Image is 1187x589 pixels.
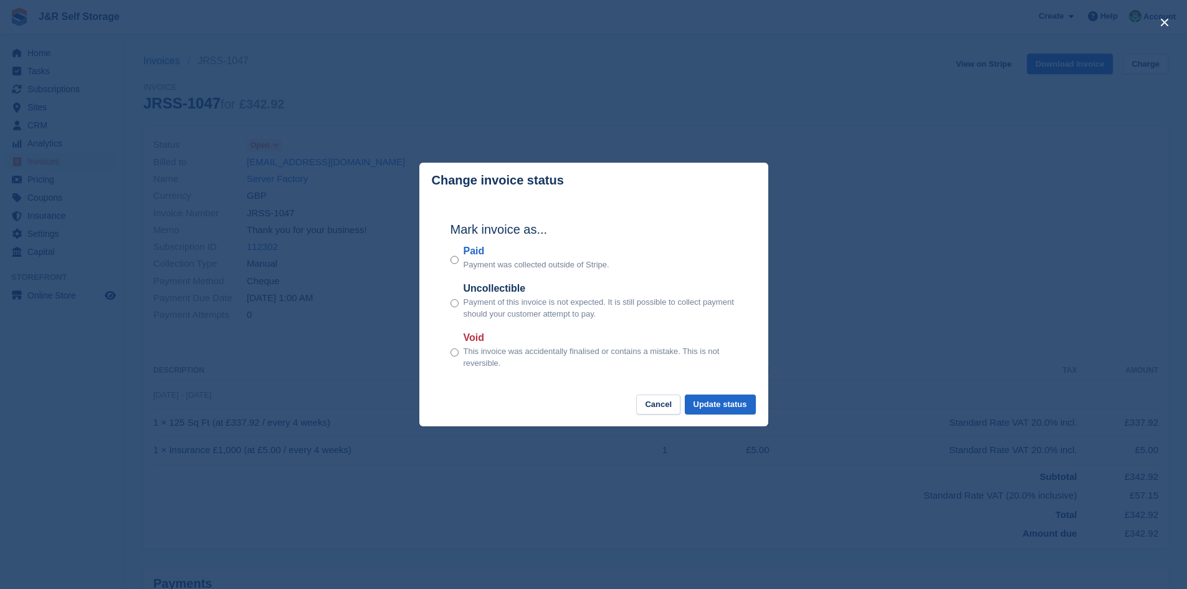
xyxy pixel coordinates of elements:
p: This invoice was accidentally finalised or contains a mistake. This is not reversible. [464,345,737,370]
label: Void [464,330,737,345]
label: Paid [464,244,609,259]
p: Payment was collected outside of Stripe. [464,259,609,271]
label: Uncollectible [464,281,737,296]
p: Change invoice status [432,173,564,188]
p: Payment of this invoice is not expected. It is still possible to collect payment should your cust... [464,296,737,320]
h2: Mark invoice as... [450,220,737,239]
button: close [1155,12,1175,32]
button: Cancel [636,395,680,415]
button: Update status [685,395,756,415]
